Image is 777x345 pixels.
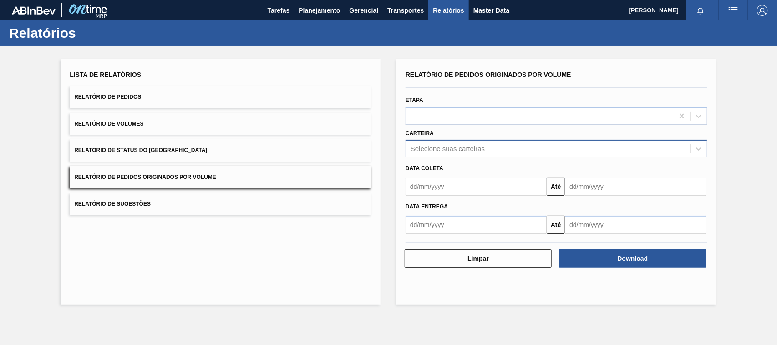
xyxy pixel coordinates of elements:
input: dd/mm/yyyy [565,178,706,196]
input: dd/mm/yyyy [565,216,706,234]
button: Relatório de Volumes [70,113,371,135]
button: Relatório de Status do [GEOGRAPHIC_DATA] [70,139,371,162]
label: Etapa [406,97,423,103]
span: Relatório de Sugestões [74,201,151,207]
span: Relatório de Pedidos Originados por Volume [74,174,216,180]
span: Relatório de Pedidos Originados por Volume [406,71,571,78]
span: Transportes [387,5,424,16]
span: Data coleta [406,165,443,172]
span: Relatório de Pedidos [74,94,141,100]
span: Relatórios [433,5,464,16]
span: Planejamento [299,5,340,16]
input: dd/mm/yyyy [406,178,547,196]
button: Relatório de Pedidos [70,86,371,108]
button: Notificações [686,4,715,17]
button: Até [547,216,565,234]
button: Relatório de Pedidos Originados por Volume [70,166,371,188]
img: userActions [728,5,739,16]
span: Tarefas [268,5,290,16]
button: Relatório de Sugestões [70,193,371,215]
span: Data entrega [406,203,448,210]
img: Logout [757,5,768,16]
span: Master Data [473,5,509,16]
button: Limpar [405,249,552,268]
img: TNhmsLtSVTkK8tSr43FrP2fwEKptu5GPRR3wAAAABJRU5ErkJggg== [12,6,56,15]
span: Lista de Relatórios [70,71,141,78]
span: Relatório de Volumes [74,121,143,127]
span: Relatório de Status do [GEOGRAPHIC_DATA] [74,147,207,153]
button: Download [559,249,706,268]
div: Selecione suas carteiras [411,145,485,153]
button: Até [547,178,565,196]
input: dd/mm/yyyy [406,216,547,234]
span: Gerencial [350,5,379,16]
label: Carteira [406,130,434,137]
h1: Relatórios [9,28,171,38]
